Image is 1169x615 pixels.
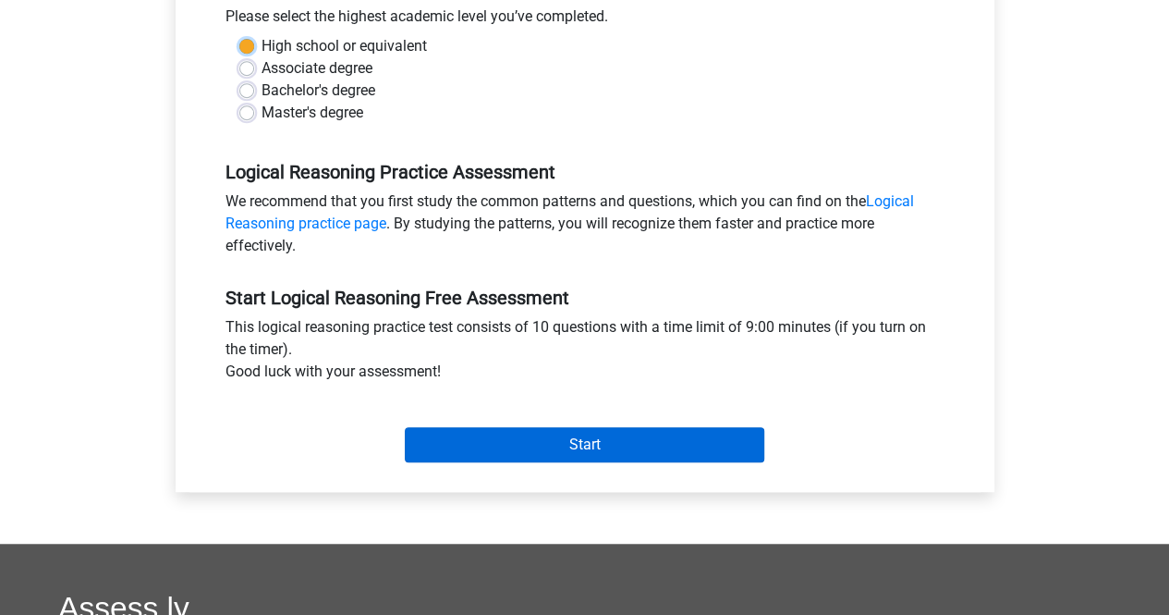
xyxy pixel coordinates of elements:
label: Master's degree [262,102,363,124]
div: We recommend that you first study the common patterns and questions, which you can find on the . ... [212,191,958,264]
div: Please select the highest academic level you’ve completed. [212,6,958,35]
h5: Logical Reasoning Practice Assessment [225,161,944,183]
label: Bachelor's degree [262,80,375,102]
input: Start [405,427,764,462]
h5: Start Logical Reasoning Free Assessment [225,287,944,309]
label: High school or equivalent [262,35,427,57]
div: This logical reasoning practice test consists of 10 questions with a time limit of 9:00 minutes (... [212,316,958,390]
label: Associate degree [262,57,372,80]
